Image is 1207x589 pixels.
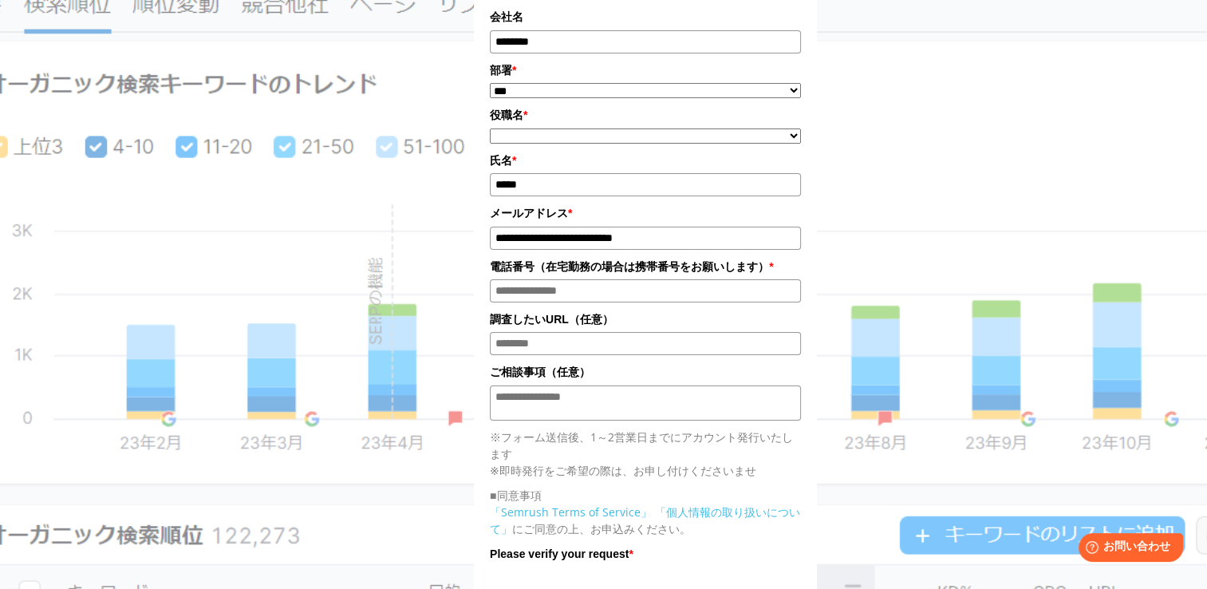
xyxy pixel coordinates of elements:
label: 会社名 [490,8,801,26]
label: 役職名 [490,106,801,124]
label: 電話番号（在宅勤務の場合は携帯番号をお願いします） [490,258,801,275]
p: にご同意の上、お申込みください。 [490,504,801,537]
label: ご相談事項（任意） [490,363,801,381]
label: 調査したいURL（任意） [490,310,801,328]
label: 氏名 [490,152,801,169]
p: ■同意事項 [490,487,801,504]
label: メールアドレス [490,204,801,222]
label: 部署 [490,61,801,79]
iframe: Help widget launcher [1065,527,1189,571]
a: 「個人情報の取り扱いについて」 [490,504,800,536]
p: ※フォーム送信後、1～2営業日までにアカウント発行いたします ※即時発行をご希望の際は、お申し付けくださいませ [490,429,801,479]
a: 「Semrush Terms of Service」 [490,504,652,520]
label: Please verify your request [490,545,801,563]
